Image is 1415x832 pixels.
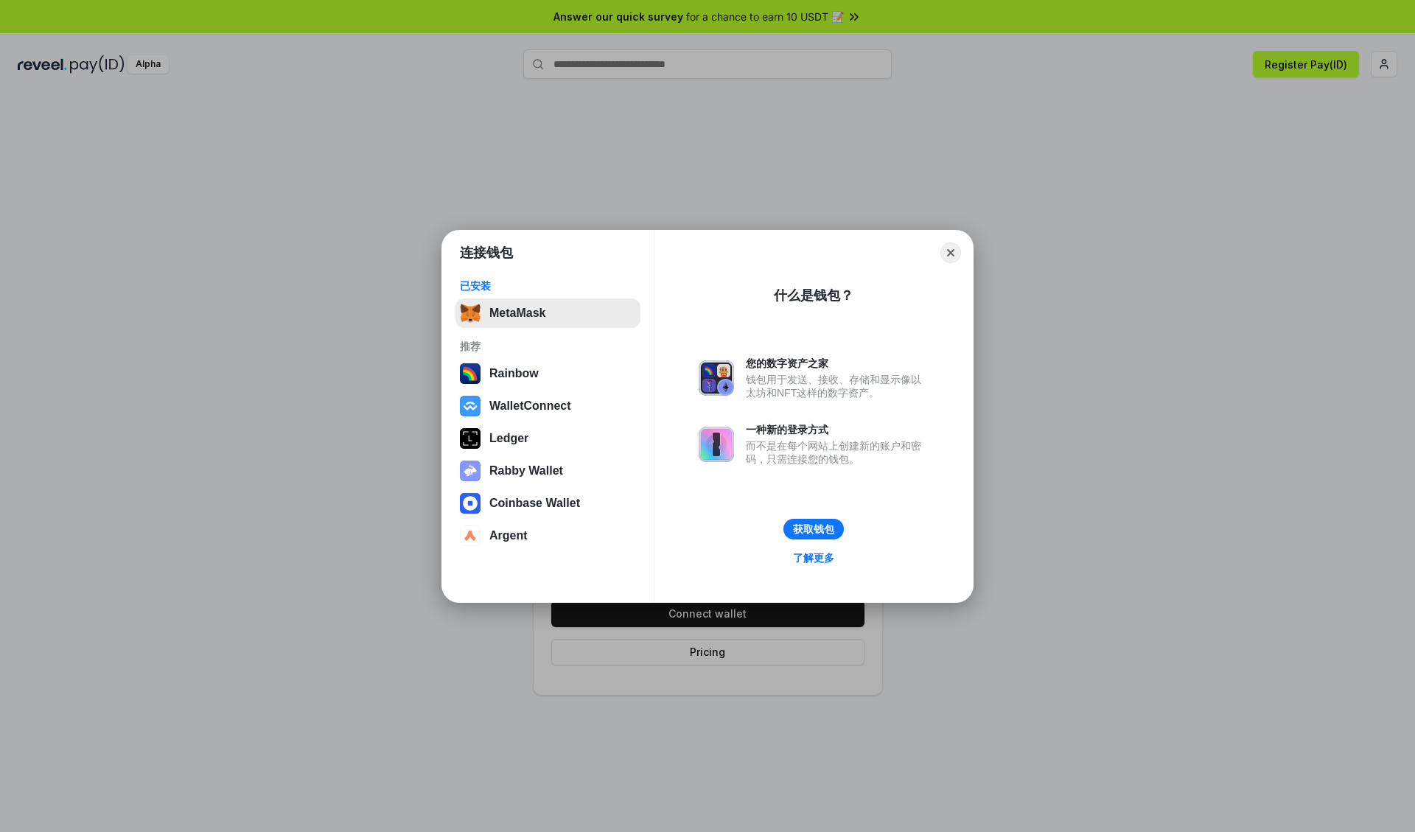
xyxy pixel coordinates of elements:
[793,551,834,564] div: 了解更多
[460,493,481,514] img: svg+xml,%3Csvg%20width%3D%2228%22%20height%3D%2228%22%20viewBox%3D%220%200%2028%2028%22%20fill%3D...
[460,244,513,262] h1: 连接钱包
[489,399,571,413] div: WalletConnect
[784,548,843,567] a: 了解更多
[489,464,563,478] div: Rabby Wallet
[489,367,539,380] div: Rainbow
[455,298,640,328] button: MetaMask
[455,489,640,518] button: Coinbase Wallet
[460,396,481,416] img: svg+xml,%3Csvg%20width%3D%2228%22%20height%3D%2228%22%20viewBox%3D%220%200%2028%2028%22%20fill%3D...
[783,519,844,539] button: 获取钱包
[460,363,481,384] img: svg+xml,%3Csvg%20width%3D%22120%22%20height%3D%22120%22%20viewBox%3D%220%200%20120%20120%22%20fil...
[489,529,528,542] div: Argent
[746,357,929,370] div: 您的数字资产之家
[746,439,929,466] div: 而不是在每个网站上创建新的账户和密码，只需连接您的钱包。
[793,522,834,536] div: 获取钱包
[460,279,636,293] div: 已安装
[489,432,528,445] div: Ledger
[460,428,481,449] img: svg+xml,%3Csvg%20xmlns%3D%22http%3A%2F%2Fwww.w3.org%2F2000%2Fsvg%22%20width%3D%2228%22%20height%3...
[489,307,545,320] div: MetaMask
[774,287,853,304] div: 什么是钱包？
[940,242,961,263] button: Close
[460,340,636,353] div: 推荐
[455,359,640,388] button: Rainbow
[455,456,640,486] button: Rabby Wallet
[460,461,481,481] img: svg+xml,%3Csvg%20xmlns%3D%22http%3A%2F%2Fwww.w3.org%2F2000%2Fsvg%22%20fill%3D%22none%22%20viewBox...
[460,525,481,546] img: svg+xml,%3Csvg%20width%3D%2228%22%20height%3D%2228%22%20viewBox%3D%220%200%2028%2028%22%20fill%3D...
[699,360,734,396] img: svg+xml,%3Csvg%20xmlns%3D%22http%3A%2F%2Fwww.w3.org%2F2000%2Fsvg%22%20fill%3D%22none%22%20viewBox...
[455,521,640,550] button: Argent
[746,423,929,436] div: 一种新的登录方式
[455,424,640,453] button: Ledger
[455,391,640,421] button: WalletConnect
[489,497,580,510] div: Coinbase Wallet
[746,373,929,399] div: 钱包用于发送、接收、存储和显示像以太坊和NFT这样的数字资产。
[460,303,481,324] img: svg+xml,%3Csvg%20fill%3D%22none%22%20height%3D%2233%22%20viewBox%3D%220%200%2035%2033%22%20width%...
[699,427,734,462] img: svg+xml,%3Csvg%20xmlns%3D%22http%3A%2F%2Fwww.w3.org%2F2000%2Fsvg%22%20fill%3D%22none%22%20viewBox...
